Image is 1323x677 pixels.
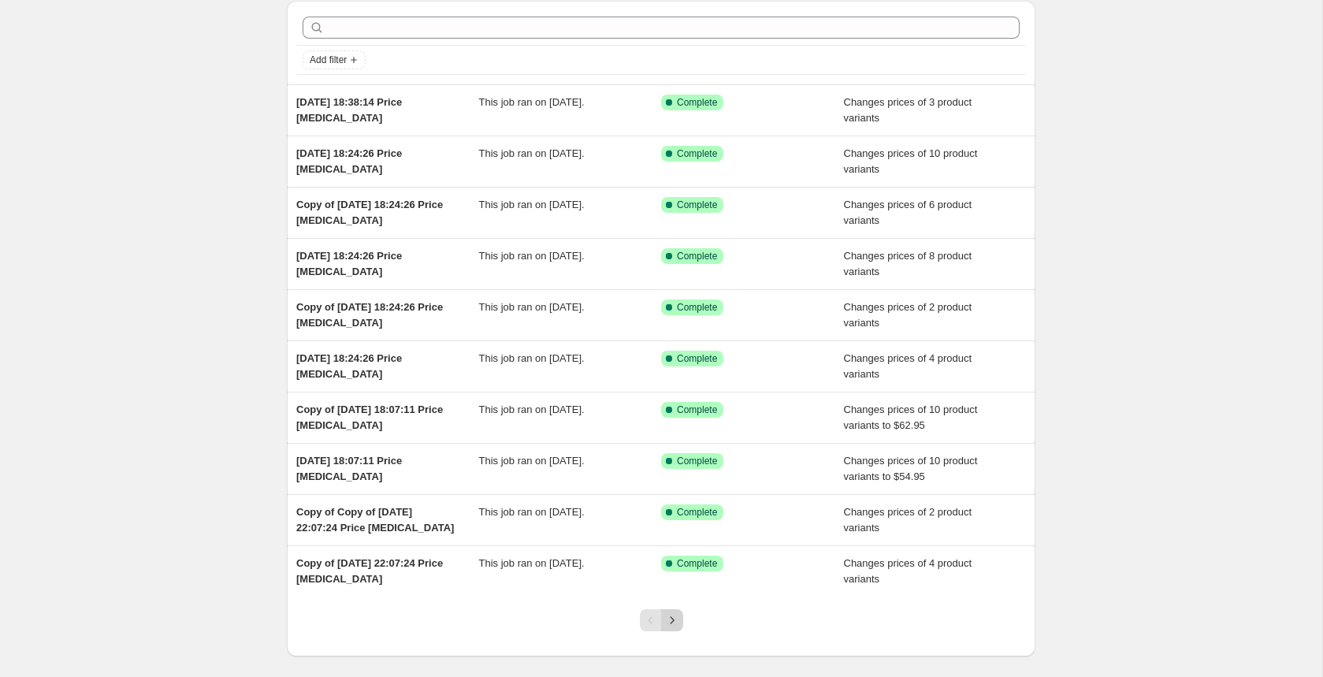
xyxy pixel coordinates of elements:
button: Add filter [303,50,366,69]
span: [DATE] 18:38:14 Price [MEDICAL_DATA] [296,96,402,124]
span: Complete [677,199,717,211]
span: Complete [677,352,717,365]
span: This job ran on [DATE]. [479,352,585,364]
span: Copy of [DATE] 18:07:11 Price [MEDICAL_DATA] [296,404,443,431]
span: Copy of [DATE] 18:24:26 Price [MEDICAL_DATA] [296,199,443,226]
span: Changes prices of 3 product variants [844,96,972,124]
span: Add filter [310,54,347,66]
span: Complete [677,506,717,519]
span: Complete [677,557,717,570]
span: Complete [677,404,717,416]
span: Changes prices of 10 product variants to $62.95 [844,404,978,431]
span: [DATE] 18:24:26 Price [MEDICAL_DATA] [296,352,402,380]
span: This job ran on [DATE]. [479,301,585,313]
span: [DATE] 18:24:26 Price [MEDICAL_DATA] [296,147,402,175]
span: Complete [677,250,717,262]
span: This job ran on [DATE]. [479,557,585,569]
span: Changes prices of 4 product variants [844,557,972,585]
span: Changes prices of 4 product variants [844,352,972,380]
span: This job ran on [DATE]. [479,455,585,467]
span: Complete [677,455,717,467]
span: Complete [677,301,717,314]
nav: Pagination [640,609,683,631]
span: This job ran on [DATE]. [479,250,585,262]
span: [DATE] 18:07:11 Price [MEDICAL_DATA] [296,455,402,482]
span: Changes prices of 6 product variants [844,199,972,226]
span: This job ran on [DATE]. [479,506,585,518]
span: This job ran on [DATE]. [479,404,585,415]
span: Changes prices of 8 product variants [844,250,972,277]
span: Complete [677,147,717,160]
span: This job ran on [DATE]. [479,96,585,108]
span: Changes prices of 2 product variants [844,301,972,329]
span: Copy of [DATE] 22:07:24 Price [MEDICAL_DATA] [296,557,443,585]
span: [DATE] 18:24:26 Price [MEDICAL_DATA] [296,250,402,277]
span: Changes prices of 10 product variants [844,147,978,175]
span: This job ran on [DATE]. [479,147,585,159]
span: Changes prices of 10 product variants to $54.95 [844,455,978,482]
span: Complete [677,96,717,109]
span: Copy of Copy of [DATE] 22:07:24 Price [MEDICAL_DATA] [296,506,454,534]
button: Next [661,609,683,631]
span: This job ran on [DATE]. [479,199,585,210]
span: Copy of [DATE] 18:24:26 Price [MEDICAL_DATA] [296,301,443,329]
span: Changes prices of 2 product variants [844,506,972,534]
